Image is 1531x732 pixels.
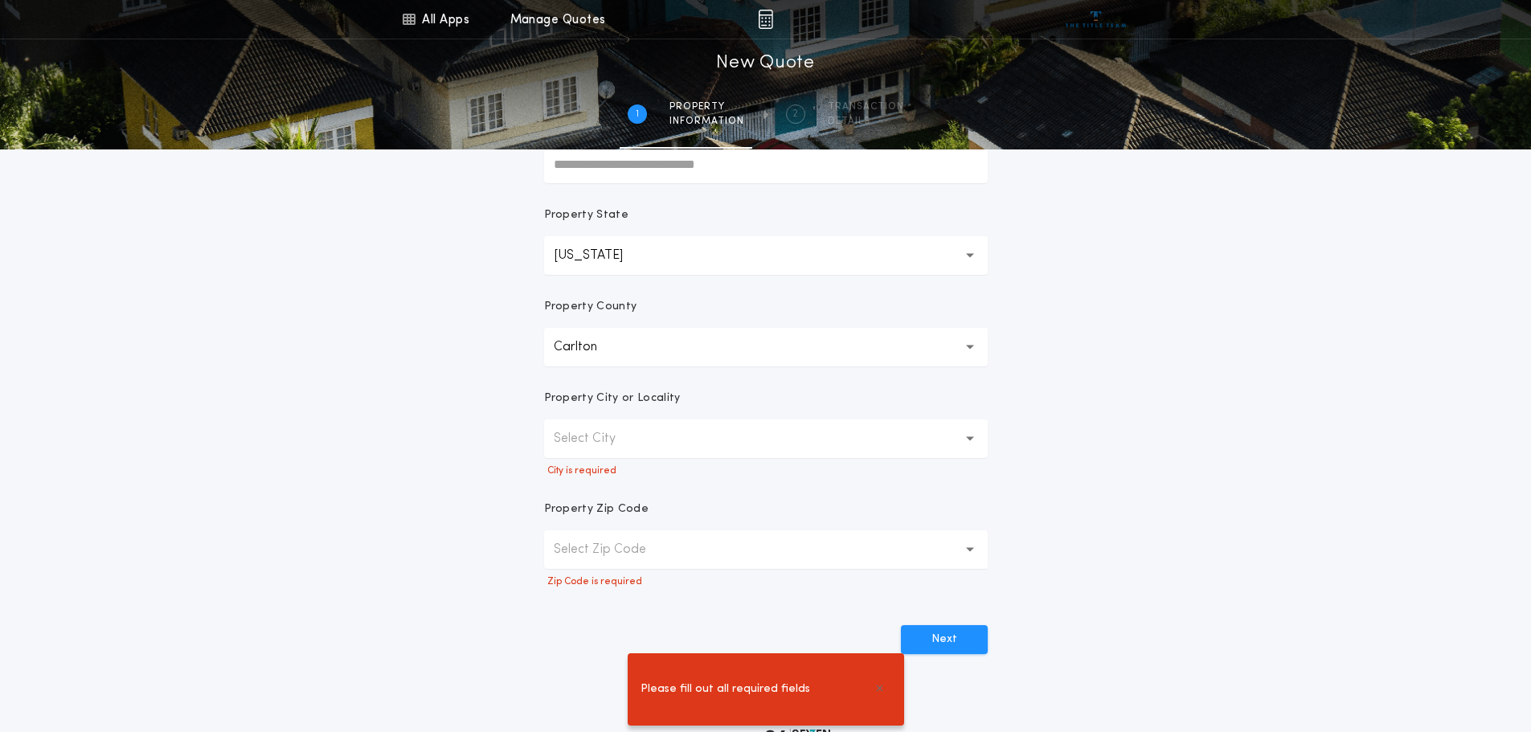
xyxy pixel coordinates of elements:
[636,108,639,121] h2: 1
[669,115,744,128] span: information
[1066,11,1126,27] img: vs-icon
[828,115,904,128] span: details
[554,246,649,265] p: [US_STATE]
[792,108,798,121] h2: 2
[544,501,649,517] p: Property Zip Code
[544,464,988,477] p: City is required
[716,51,814,76] h1: New Quote
[758,10,773,29] img: img
[544,419,988,458] button: Select City
[554,540,672,559] p: Select Zip Code
[828,100,904,113] span: Transaction
[544,207,628,223] p: Property State
[554,429,641,448] p: Select City
[901,625,988,654] button: Next
[544,391,681,407] p: Property City or Locality
[544,575,988,588] p: Zip Code is required
[554,337,623,357] p: Carlton
[544,328,988,366] button: Carlton
[669,100,744,113] span: Property
[544,299,637,315] p: Property County
[544,236,988,275] button: [US_STATE]
[641,681,810,698] span: Please fill out all required fields
[544,530,988,569] button: Select Zip Code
